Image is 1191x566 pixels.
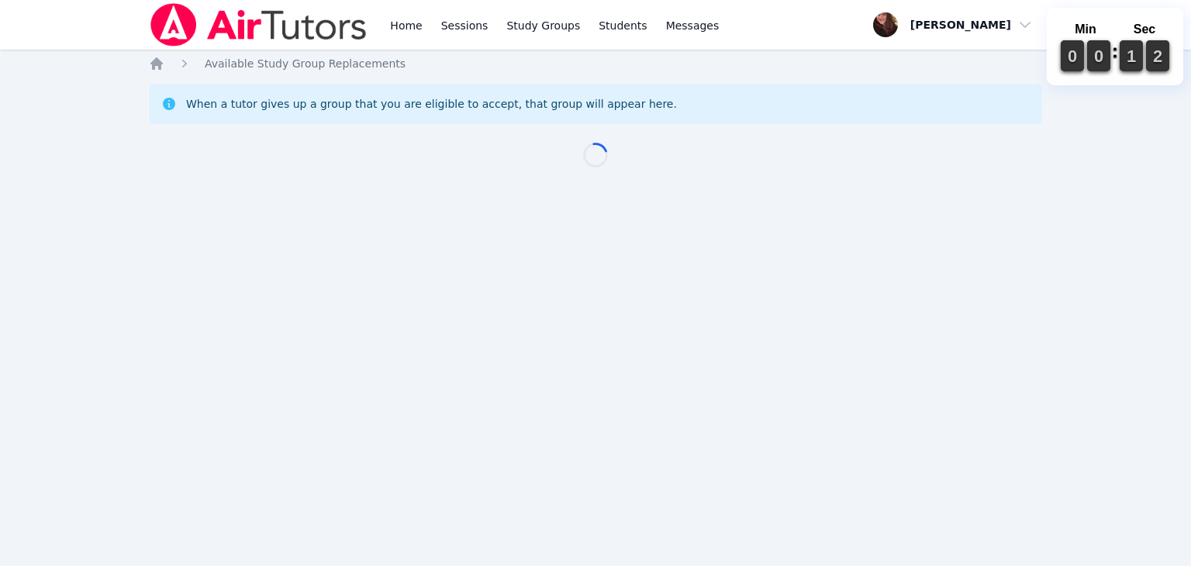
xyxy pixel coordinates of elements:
[205,57,406,70] span: Available Study Group Replacements
[186,96,677,112] div: When a tutor gives up a group that you are eligible to accept, that group will appear here.
[149,56,1042,71] nav: Breadcrumb
[205,56,406,71] a: Available Study Group Replacements
[149,3,368,47] img: Air Tutors
[666,18,720,33] span: Messages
